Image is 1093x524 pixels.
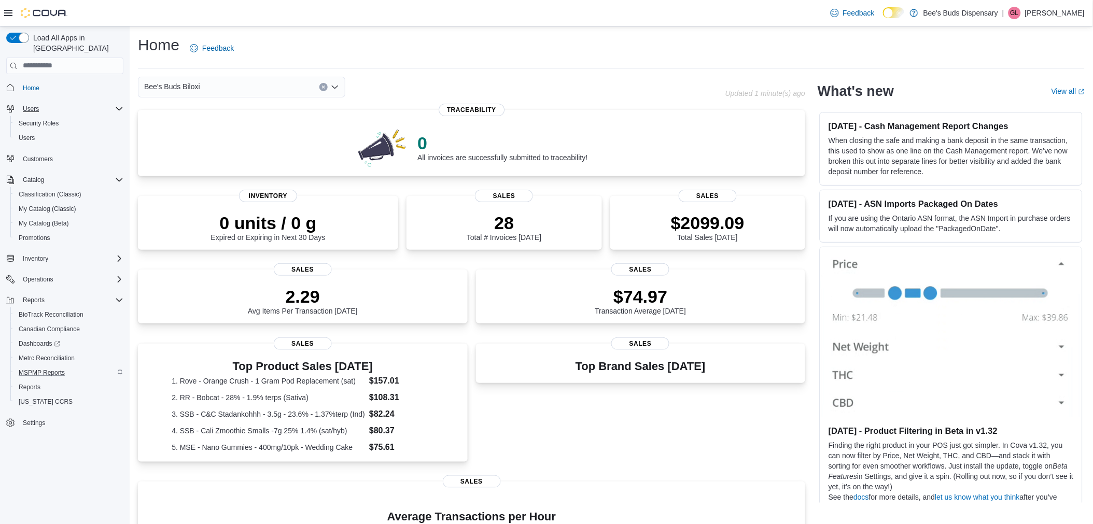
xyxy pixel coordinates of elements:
span: Dark Mode [883,18,884,19]
p: Updated 1 minute(s) ago [725,89,805,97]
span: Dashboards [15,337,123,350]
span: Inventory [239,190,297,202]
button: My Catalog (Classic) [10,202,128,216]
span: Users [15,132,123,144]
span: My Catalog (Beta) [19,219,69,228]
a: Dashboards [10,336,128,351]
p: 28 [467,213,541,233]
a: My Catalog (Beta) [15,217,73,230]
div: Avg Items Per Transaction [DATE] [248,286,358,315]
p: 2.29 [248,286,358,307]
dd: $80.37 [369,424,433,437]
span: Users [19,103,123,115]
button: Users [19,103,43,115]
dd: $82.24 [369,408,433,420]
p: $2099.09 [671,213,745,233]
button: Reports [19,294,49,306]
span: Washington CCRS [15,395,123,408]
span: Reports [23,296,45,304]
span: BioTrack Reconciliation [15,308,123,321]
dt: 4. SSB - Cali Zmoothie Smalls -7g 25% 1.4% (sat/hyb) [172,426,365,436]
span: Operations [23,275,53,284]
button: My Catalog (Beta) [10,216,128,231]
h2: What's new [818,83,894,100]
button: Inventory [2,251,128,266]
a: docs [853,493,869,501]
button: Clear input [319,83,328,91]
span: Settings [23,419,45,427]
button: Catalog [19,174,48,186]
h3: [DATE] - ASN Imports Packaged On Dates [829,199,1074,209]
a: Canadian Compliance [15,323,84,335]
span: My Catalog (Classic) [15,203,123,215]
span: Classification (Classic) [15,188,123,201]
a: Home [19,82,44,94]
span: Feedback [843,8,875,18]
span: Feedback [202,43,234,53]
p: | [1002,7,1004,19]
a: Classification (Classic) [15,188,86,201]
a: Promotions [15,232,54,244]
span: Customers [23,155,53,163]
span: [US_STATE] CCRS [19,398,73,406]
div: Total # Invoices [DATE] [467,213,541,242]
button: Catalog [2,173,128,187]
span: Reports [19,294,123,306]
span: Home [19,81,123,94]
p: Bee's Buds Dispensary [923,7,998,19]
span: Canadian Compliance [15,323,123,335]
button: Inventory [19,252,52,265]
a: My Catalog (Classic) [15,203,80,215]
dt: 2. RR - Bobcat - 28% - 1.9% terps (Sativa) [172,392,365,403]
dt: 1. Rove - Orange Crush - 1 Gram Pod Replacement (sat) [172,376,365,386]
a: View allExternal link [1052,87,1085,95]
span: Load All Apps in [GEOGRAPHIC_DATA] [29,33,123,53]
input: Dark Mode [883,7,905,18]
span: Metrc Reconciliation [15,352,123,364]
span: Users [19,134,35,142]
button: BioTrack Reconciliation [10,307,128,322]
button: Reports [2,293,128,307]
dt: 5. MSE - Nano Gummies - 400mg/10pk - Wedding Cake [172,442,365,452]
button: MSPMP Reports [10,365,128,380]
svg: External link [1078,89,1085,95]
a: Reports [15,381,45,393]
span: MSPMP Reports [19,369,65,377]
h3: [DATE] - Product Filtering in Beta in v1.32 [829,426,1074,436]
a: Settings [19,417,49,429]
img: Cova [21,8,67,18]
p: 0 units / 0 g [211,213,326,233]
span: Sales [611,337,669,350]
a: [US_STATE] CCRS [15,395,77,408]
p: If you are using the Ontario ASN format, the ASN Import in purchase orders will now automatically... [829,213,1074,234]
span: Sales [611,263,669,276]
button: Security Roles [10,116,128,131]
a: BioTrack Reconciliation [15,308,88,321]
a: MSPMP Reports [15,366,69,379]
a: Customers [19,153,57,165]
h3: Top Product Sales [DATE] [172,360,433,373]
a: Dashboards [15,337,64,350]
a: Metrc Reconciliation [15,352,79,364]
span: Users [23,105,39,113]
p: 0 [417,133,587,153]
dt: 3. SSB - C&C Stadankohhh - 3.5g - 23.6% - 1.37%terp (Ind) [172,409,365,419]
button: Operations [19,273,58,286]
span: Customers [19,152,123,165]
button: Metrc Reconciliation [10,351,128,365]
button: Operations [2,272,128,287]
button: Users [2,102,128,116]
span: Reports [19,383,40,391]
button: Customers [2,151,128,166]
span: Dashboards [19,339,60,348]
div: Expired or Expiring in Next 30 Days [211,213,326,242]
span: Bee's Buds Biloxi [144,80,200,93]
div: All invoices are successfully submitted to traceability! [417,133,587,162]
dd: $157.01 [369,375,433,387]
a: Feedback [186,38,238,59]
span: Traceability [439,104,505,116]
div: Graham Lamb [1008,7,1021,19]
a: let us know what you think [935,493,1020,501]
span: Inventory [19,252,123,265]
span: GL [1011,7,1019,19]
